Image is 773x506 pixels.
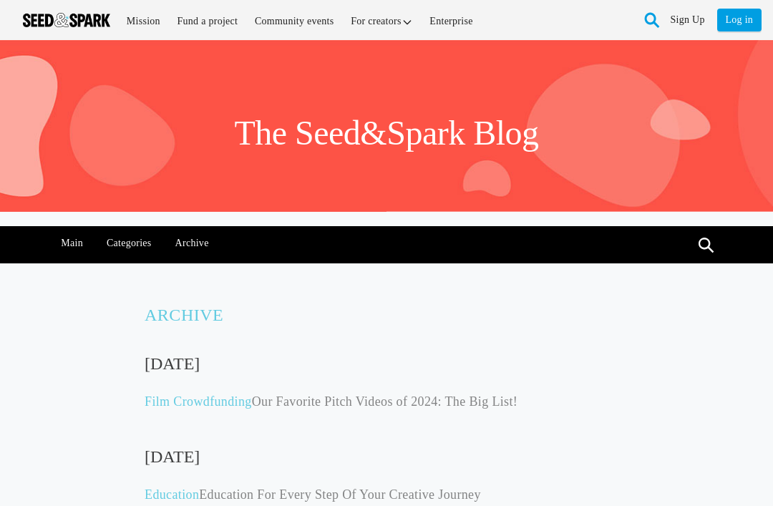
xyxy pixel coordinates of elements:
h1: The Seed&Spark Blog [234,112,538,155]
a: Film CrowdfundingOur Favorite Pitch Videos of 2024: The Big List! [145,384,628,419]
h3: [DATE] [145,352,628,375]
a: Fund a project [170,6,245,37]
span: Film Crowdfunding [145,394,252,409]
a: For creators [344,6,419,37]
span: Education [145,487,199,502]
img: Seed amp; Spark [23,13,110,27]
a: Enterprise [423,6,480,37]
a: Community events [248,6,341,37]
a: Main [54,226,91,261]
a: Log in [717,9,762,31]
a: Archive [167,226,216,261]
a: Mission [120,6,167,37]
h3: Archive [145,303,628,326]
h3: [DATE] [145,445,628,468]
a: Categories [99,226,159,261]
a: Sign Up [671,9,705,31]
